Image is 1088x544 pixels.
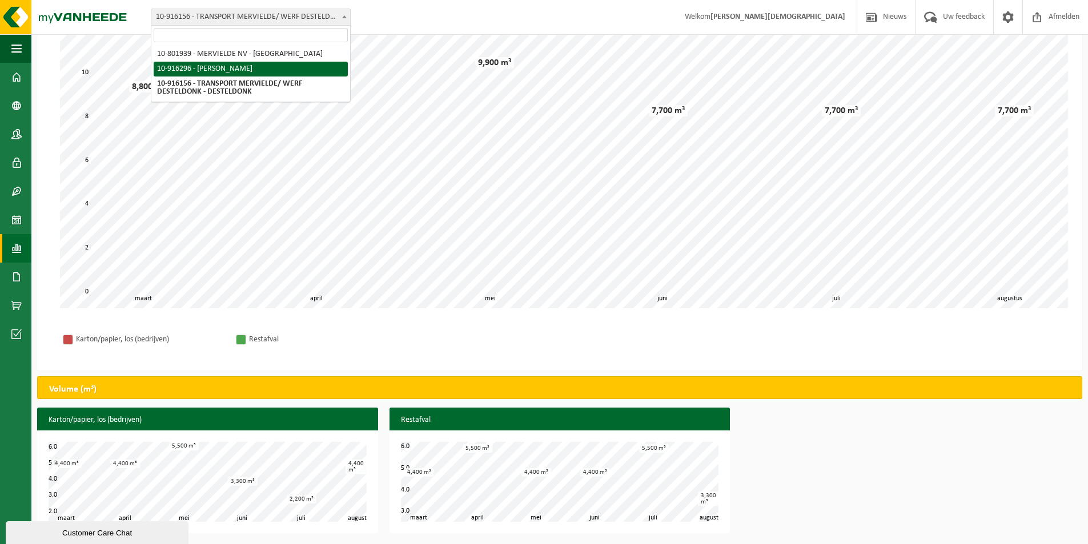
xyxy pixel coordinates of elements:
[52,460,82,468] div: 4,400 m³
[287,495,316,503] div: 2,200 m³
[521,468,551,477] div: 4,400 m³
[38,377,108,402] h2: Volume (m³)
[76,332,224,346] div: Karton/papier, los (bedrijven)
[390,408,730,433] h3: Restafval
[169,442,199,450] div: 5,500 m³
[822,105,861,116] div: 7,700 m³
[154,47,348,62] li: 10-801939 - MERVIELDE NV - [GEOGRAPHIC_DATA]
[639,444,669,453] div: 5,500 m³
[580,468,610,477] div: 4,400 m³
[710,13,845,21] strong: [PERSON_NAME][DEMOGRAPHIC_DATA]
[404,468,434,477] div: 4,400 m³
[37,408,378,433] h3: Karton/papier, los (bedrijven)
[475,57,514,68] div: 9,900 m³
[995,105,1034,116] div: 7,700 m³
[228,477,258,486] div: 3,300 m³
[154,76,348,99] li: 10-916156 - TRANSPORT MERVIELDE/ WERF DESTELDONK - DESTELDONK
[463,444,492,453] div: 5,500 m³
[249,332,398,346] div: Restafval
[110,460,140,468] div: 4,400 m³
[649,105,688,116] div: 7,700 m³
[6,519,191,544] iframe: chat widget
[151,9,350,25] span: 10-916156 - TRANSPORT MERVIELDE/ WERF DESTELDONK - DESTELDONK
[154,62,348,76] li: 10-916296 - [PERSON_NAME]
[698,491,719,506] div: 3,300 m³
[346,460,367,474] div: 4,400 m³
[129,81,168,92] div: 8,800 m³
[151,9,351,26] span: 10-916156 - TRANSPORT MERVIELDE/ WERF DESTELDONK - DESTELDONK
